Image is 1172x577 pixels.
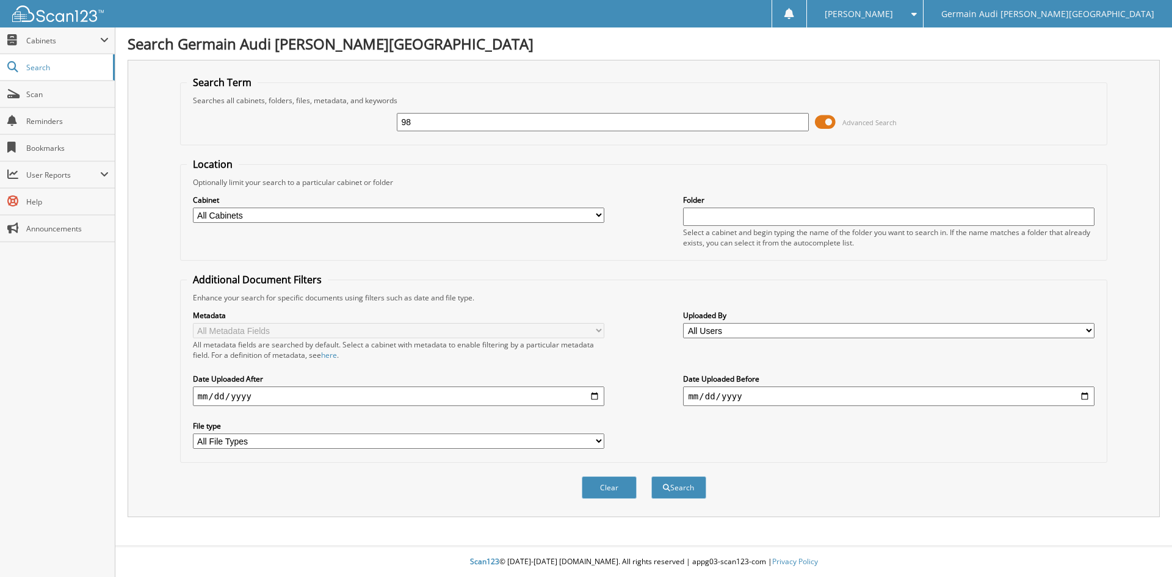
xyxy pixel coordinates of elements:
[193,421,604,431] label: File type
[193,374,604,384] label: Date Uploaded After
[193,310,604,321] label: Metadata
[26,62,107,73] span: Search
[187,177,1101,187] div: Optionally limit your search to a particular cabinet or folder
[683,227,1094,248] div: Select a cabinet and begin typing the name of the folder you want to search in. If the name match...
[26,223,109,234] span: Announcements
[321,350,337,360] a: here
[26,35,100,46] span: Cabinets
[842,118,897,127] span: Advanced Search
[26,116,109,126] span: Reminders
[128,34,1160,54] h1: Search Germain Audi [PERSON_NAME][GEOGRAPHIC_DATA]
[772,556,818,567] a: Privacy Policy
[470,556,499,567] span: Scan123
[26,143,109,153] span: Bookmarks
[193,339,604,360] div: All metadata fields are searched by default. Select a cabinet with metadata to enable filtering b...
[115,547,1172,577] div: © [DATE]-[DATE] [DOMAIN_NAME]. All rights reserved | appg03-scan123-com |
[26,89,109,100] span: Scan
[187,95,1101,106] div: Searches all cabinets, folders, files, metadata, and keywords
[187,273,328,286] legend: Additional Document Filters
[683,195,1094,205] label: Folder
[1111,518,1172,577] iframe: Chat Widget
[683,374,1094,384] label: Date Uploaded Before
[193,195,604,205] label: Cabinet
[26,170,100,180] span: User Reports
[582,476,637,499] button: Clear
[187,76,258,89] legend: Search Term
[12,5,104,22] img: scan123-logo-white.svg
[26,197,109,207] span: Help
[651,476,706,499] button: Search
[683,310,1094,321] label: Uploaded By
[683,386,1094,406] input: end
[187,158,239,171] legend: Location
[825,10,893,18] span: [PERSON_NAME]
[193,386,604,406] input: start
[187,292,1101,303] div: Enhance your search for specific documents using filters such as date and file type.
[941,10,1154,18] span: Germain Audi [PERSON_NAME][GEOGRAPHIC_DATA]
